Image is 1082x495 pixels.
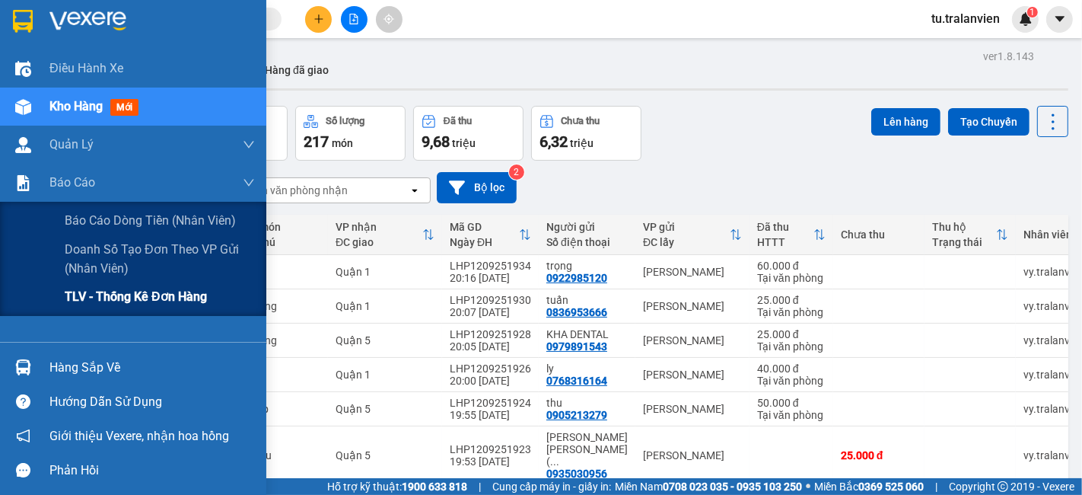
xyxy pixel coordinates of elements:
[643,334,742,346] div: [PERSON_NAME]
[313,14,324,24] span: plus
[239,369,320,381] div: 1tx
[450,362,531,375] div: LHP1209251926
[643,236,730,248] div: ĐC lấy
[546,236,628,248] div: Số điện thoại
[450,455,531,468] div: 19:53 [DATE]
[757,397,826,409] div: 50.000 đ
[15,137,31,153] img: warehouse-icon
[998,481,1008,492] span: copyright
[376,6,403,33] button: aim
[450,409,531,421] div: 19:55 [DATE]
[919,9,1012,28] span: tu.tralanvien
[15,359,31,375] img: warehouse-icon
[546,272,607,284] div: 0922985120
[814,478,924,495] span: Miền Bắc
[1027,7,1038,18] sup: 1
[304,133,329,151] span: 217
[757,375,826,387] div: Tại văn phòng
[49,173,95,192] span: Báo cáo
[450,443,531,455] div: LHP1209251923
[546,468,607,480] div: 0935030956
[49,135,94,154] span: Quản Lý
[643,369,742,381] div: [PERSON_NAME]
[570,137,594,149] span: triệu
[49,59,123,78] span: Điều hành xe
[15,175,31,191] img: solution-icon
[546,397,628,409] div: thu
[243,177,255,189] span: down
[643,266,742,278] div: [PERSON_NAME]
[444,116,472,126] div: Đã thu
[450,236,519,248] div: Ngày ĐH
[757,328,826,340] div: 25.000 đ
[336,236,422,248] div: ĐC giao
[452,137,476,149] span: triệu
[509,164,524,180] sup: 2
[239,403,320,415] div: 1t xốp
[550,455,559,468] span: ...
[341,6,368,33] button: file-add
[932,221,996,233] div: Thu hộ
[757,409,826,421] div: Tại văn phòng
[450,328,531,340] div: LHP1209251928
[757,260,826,272] div: 60.000 đ
[757,340,826,353] div: Tại văn phòng
[336,300,434,312] div: Quận 1
[422,133,450,151] span: 9,68
[562,116,600,126] div: Chưa thu
[757,362,826,375] div: 40.000 đ
[16,463,30,477] span: message
[65,240,255,278] span: Doanh số tạo đơn theo VP gửi (nhân viên)
[546,340,607,353] div: 0979891543
[110,99,138,116] span: mới
[409,184,421,196] svg: open
[348,14,359,24] span: file-add
[305,6,332,33] button: plus
[935,478,937,495] span: |
[643,449,742,461] div: [PERSON_NAME]
[49,391,255,414] div: Hướng dẫn sử dụng
[450,375,531,387] div: 20:00 [DATE]
[450,272,531,284] div: 20:16 [DATE]
[757,221,813,233] div: Đã thu
[1019,12,1033,26] img: icon-new-feature
[450,306,531,318] div: 20:07 [DATE]
[643,300,742,312] div: [PERSON_NAME]
[932,236,996,248] div: Trạng thái
[13,10,33,33] img: logo-vxr
[336,221,422,233] div: VP nhận
[239,449,320,461] div: 1h nâu
[841,449,917,461] div: 25.000 đ
[546,409,607,421] div: 0905213279
[442,215,539,255] th: Toggle SortBy
[546,260,628,272] div: trọng
[239,221,320,233] div: Tên món
[806,484,810,490] span: ⚪️
[546,294,628,306] div: tuấn
[413,106,523,161] button: Đã thu9,68 triệu
[295,106,406,161] button: Số lượng217món
[546,221,628,233] div: Người gửi
[1046,6,1073,33] button: caret-down
[239,300,320,312] div: 1h vàng
[757,306,826,318] div: Tại văn phòng
[871,108,940,136] button: Lên hàng
[841,228,917,241] div: Chưa thu
[336,403,434,415] div: Quận 5
[239,236,320,248] div: Ghi chú
[757,272,826,284] div: Tại văn phòng
[546,306,607,318] div: 0836953666
[336,449,434,461] div: Quận 5
[546,431,628,468] div: NGUYỄN THỊ BÌNH YÊN( THÀNH)
[16,394,30,409] span: question-circle
[643,221,730,233] div: VP gửi
[383,14,394,24] span: aim
[239,266,320,278] div: 1 valy
[243,139,255,151] span: down
[450,221,519,233] div: Mã GD
[15,61,31,77] img: warehouse-icon
[402,481,467,493] strong: 1900 633 818
[749,215,833,255] th: Toggle SortBy
[65,287,207,306] span: TLV - Thống kê đơn hàng
[1029,7,1035,18] span: 1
